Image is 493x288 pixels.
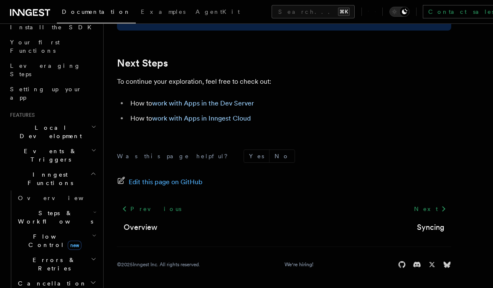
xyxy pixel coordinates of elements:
span: new [68,241,81,250]
span: Flow Control [15,232,92,249]
button: Toggle dark mode [389,7,409,17]
span: Your first Functions [10,39,60,54]
span: Steps & Workflows [15,209,93,226]
button: Steps & Workflows [15,206,98,229]
a: AgentKit [191,3,245,23]
li: How to [128,113,451,124]
a: Leveraging Steps [7,58,98,82]
a: Overview [124,221,158,233]
a: Next [409,201,451,216]
a: Overview [15,190,98,206]
button: Search...⌘K [272,5,355,18]
a: We're hiring! [285,261,313,268]
a: Previous [117,201,186,216]
span: Setting up your app [10,86,82,101]
span: Overview [18,195,104,201]
button: Errors & Retries [15,252,98,276]
span: Edit this page on GitHub [129,176,203,188]
span: Leveraging Steps [10,62,81,77]
span: Local Development [7,123,91,140]
a: Documentation [57,3,136,23]
button: Flow Controlnew [15,229,98,252]
span: Documentation [62,8,131,15]
button: Yes [244,150,269,162]
span: Examples [141,8,186,15]
li: How to [128,98,451,109]
span: Inngest Functions [7,170,90,187]
div: © 2025 Inngest Inc. All rights reserved. [117,261,200,268]
a: Syncing [417,221,445,233]
p: To continue your exploration, feel free to check out: [117,76,451,87]
span: Features [7,112,35,118]
a: Next Steps [117,57,168,69]
span: AgentKit [196,8,240,15]
button: Events & Triggers [7,144,98,167]
a: work with Apps in Inngest Cloud [152,114,251,122]
a: Edit this page on GitHub [117,176,203,188]
span: Cancellation [15,279,87,288]
p: Was this page helpful? [117,152,234,160]
a: Examples [136,3,191,23]
button: Inngest Functions [7,167,98,190]
a: Your first Functions [7,35,98,58]
span: Install the SDK [10,24,97,31]
a: Install the SDK [7,20,98,35]
button: No [269,150,295,162]
a: Setting up your app [7,82,98,105]
kbd: ⌘K [338,8,350,16]
span: Errors & Retries [15,256,91,273]
button: Local Development [7,120,98,144]
span: Events & Triggers [7,147,91,164]
a: work with Apps in the Dev Server [152,99,254,107]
